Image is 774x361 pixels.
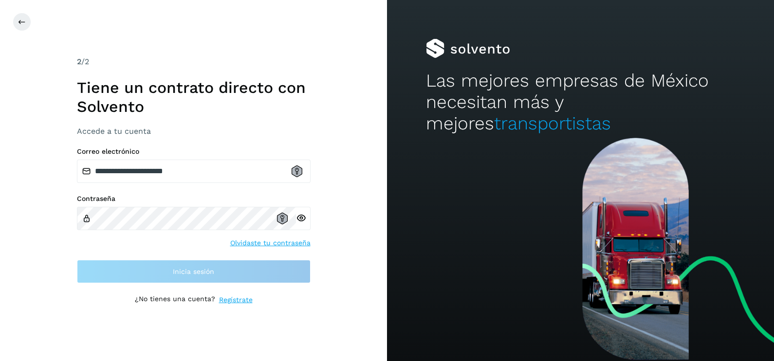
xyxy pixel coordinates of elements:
p: ¿No tienes una cuenta? [135,295,215,305]
span: transportistas [494,113,611,134]
h2: Las mejores empresas de México necesitan más y mejores [426,70,736,135]
label: Contraseña [77,195,311,203]
span: 2 [77,57,81,66]
a: Regístrate [219,295,253,305]
h1: Tiene un contrato directo con Solvento [77,78,311,116]
label: Correo electrónico [77,147,311,156]
h3: Accede a tu cuenta [77,126,311,136]
div: /2 [77,56,311,68]
button: Inicia sesión [77,260,311,283]
a: Olvidaste tu contraseña [230,238,311,248]
span: Inicia sesión [173,268,214,275]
